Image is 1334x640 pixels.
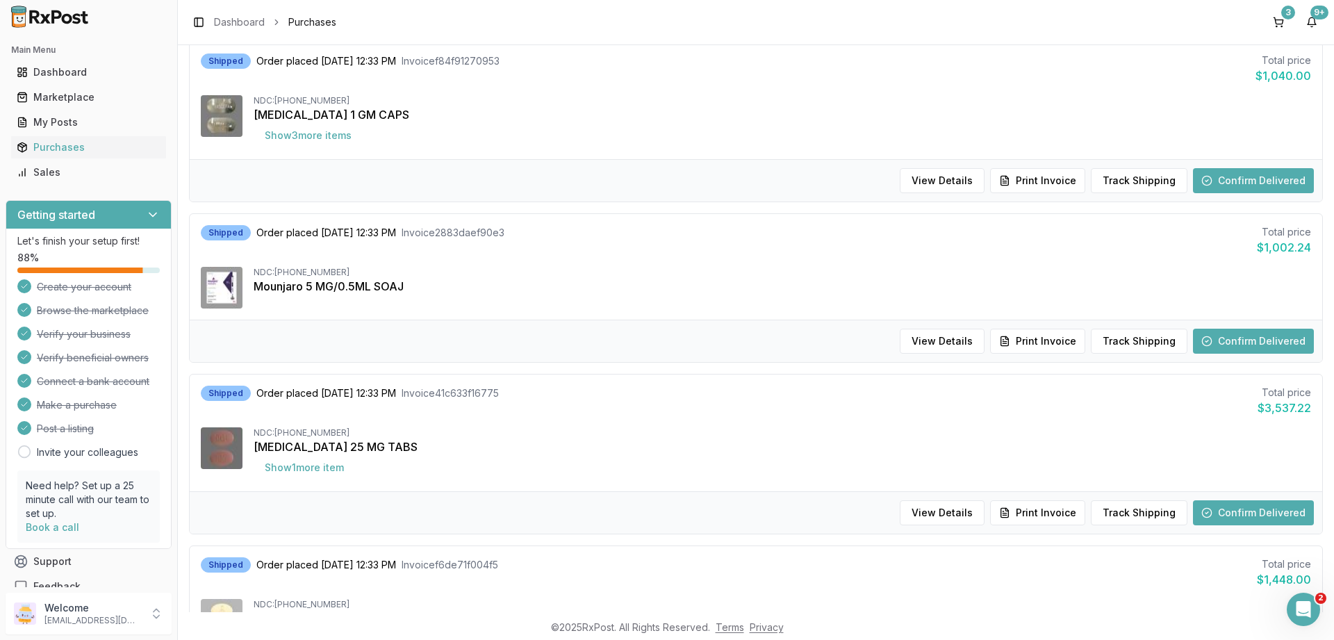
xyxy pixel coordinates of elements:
button: Print Invoice [990,168,1085,193]
span: Connect a bank account [37,375,149,388]
button: View Details [900,500,985,525]
span: Order placed [DATE] 12:33 PM [256,558,396,572]
div: 9+ [1310,6,1328,19]
div: Total price [1257,225,1311,239]
img: Mounjaro 5 MG/0.5ML SOAJ [201,267,242,309]
img: Movantik 25 MG TABS [201,427,242,469]
button: Track Shipping [1091,329,1187,354]
div: 3 [1281,6,1295,19]
span: Browse the marketplace [37,304,149,318]
div: My Posts [17,115,160,129]
div: NDC: [PHONE_NUMBER] [254,267,1311,278]
span: Verify beneficial owners [37,351,149,365]
a: Dashboard [11,60,166,85]
span: Create your account [37,280,131,294]
div: Dashboard [17,65,160,79]
h3: Getting started [17,206,95,223]
a: Privacy [750,621,784,633]
span: Order placed [DATE] 12:33 PM [256,226,396,240]
div: $1,040.00 [1255,67,1311,84]
button: My Posts [6,111,172,133]
div: Shipped [201,386,251,401]
span: Purchases [288,15,336,29]
img: RxPost Logo [6,6,94,28]
button: Track Shipping [1091,168,1187,193]
span: 2 [1315,593,1326,604]
div: Total price [1255,54,1311,67]
button: Sales [6,161,172,183]
button: Confirm Delivered [1193,500,1314,525]
button: View Details [900,329,985,354]
button: Feedback [6,574,172,599]
span: Invoice f6de71f004f5 [402,558,498,572]
button: Print Invoice [990,500,1085,525]
button: Show1more item [254,455,355,480]
a: My Posts [11,110,166,135]
div: [MEDICAL_DATA] 25 MG TABS [254,610,1311,627]
h2: Main Menu [11,44,166,56]
span: Order placed [DATE] 12:33 PM [256,54,396,68]
span: Verify your business [37,327,131,341]
div: Total price [1258,386,1311,400]
span: Order placed [DATE] 12:33 PM [256,386,396,400]
p: Need help? Set up a 25 minute call with our team to set up. [26,479,151,520]
div: Total price [1257,557,1311,571]
span: Invoice 2883daef90e3 [402,226,504,240]
button: Marketplace [6,86,172,108]
button: 9+ [1301,11,1323,33]
nav: breadcrumb [214,15,336,29]
a: Invite your colleagues [37,445,138,459]
a: Terms [716,621,744,633]
div: Sales [17,165,160,179]
iframe: Intercom live chat [1287,593,1320,626]
div: [MEDICAL_DATA] 1 GM CAPS [254,106,1311,123]
button: Confirm Delivered [1193,168,1314,193]
div: Marketplace [17,90,160,104]
a: Dashboard [214,15,265,29]
div: NDC: [PHONE_NUMBER] [254,599,1311,610]
p: [EMAIL_ADDRESS][DOMAIN_NAME] [44,615,141,626]
p: Welcome [44,601,141,615]
button: Dashboard [6,61,172,83]
span: Invoice 41c633f16775 [402,386,499,400]
a: Marketplace [11,85,166,110]
button: Track Shipping [1091,500,1187,525]
div: Shipped [201,557,251,573]
button: View Details [900,168,985,193]
div: [MEDICAL_DATA] 25 MG TABS [254,438,1311,455]
div: $1,002.24 [1257,239,1311,256]
button: Support [6,549,172,574]
button: 3 [1267,11,1290,33]
button: Confirm Delivered [1193,329,1314,354]
div: NDC: [PHONE_NUMBER] [254,95,1311,106]
div: Shipped [201,54,251,69]
div: $1,448.00 [1257,571,1311,588]
a: Book a call [26,521,79,533]
div: Shipped [201,225,251,240]
button: Purchases [6,136,172,158]
a: Purchases [11,135,166,160]
span: Make a purchase [37,398,117,412]
div: NDC: [PHONE_NUMBER] [254,427,1311,438]
div: $3,537.22 [1258,400,1311,416]
button: Show3more items [254,123,363,148]
span: Post a listing [37,422,94,436]
img: Vascepa 1 GM CAPS [201,95,242,137]
span: Invoice f84f91270953 [402,54,500,68]
p: Let's finish your setup first! [17,234,160,248]
span: 88 % [17,251,39,265]
img: User avatar [14,602,36,625]
span: Feedback [33,580,81,593]
div: Mounjaro 5 MG/0.5ML SOAJ [254,278,1311,295]
button: Print Invoice [990,329,1085,354]
a: Sales [11,160,166,185]
div: Purchases [17,140,160,154]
